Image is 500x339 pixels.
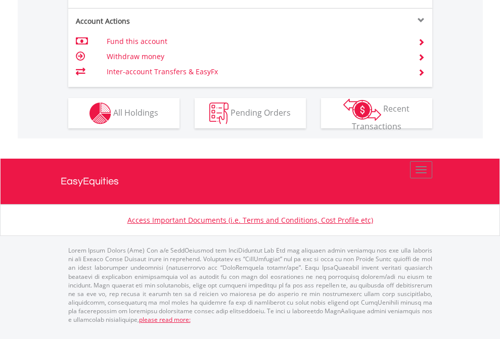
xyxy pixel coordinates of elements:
[89,103,111,124] img: holdings-wht.png
[209,103,229,124] img: pending_instructions-wht.png
[68,98,179,128] button: All Holdings
[343,99,381,121] img: transactions-zar-wht.png
[107,49,405,64] td: Withdraw money
[231,107,291,118] span: Pending Orders
[321,98,432,128] button: Recent Transactions
[195,98,306,128] button: Pending Orders
[127,215,373,225] a: Access Important Documents (i.e. Terms and Conditions, Cost Profile etc)
[113,107,158,118] span: All Holdings
[139,315,191,324] a: please read more:
[68,16,250,26] div: Account Actions
[61,159,440,204] a: EasyEquities
[107,34,405,49] td: Fund this account
[68,246,432,324] p: Lorem Ipsum Dolors (Ame) Con a/e SeddOeiusmod tem InciDiduntut Lab Etd mag aliquaen admin veniamq...
[107,64,405,79] td: Inter-account Transfers & EasyFx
